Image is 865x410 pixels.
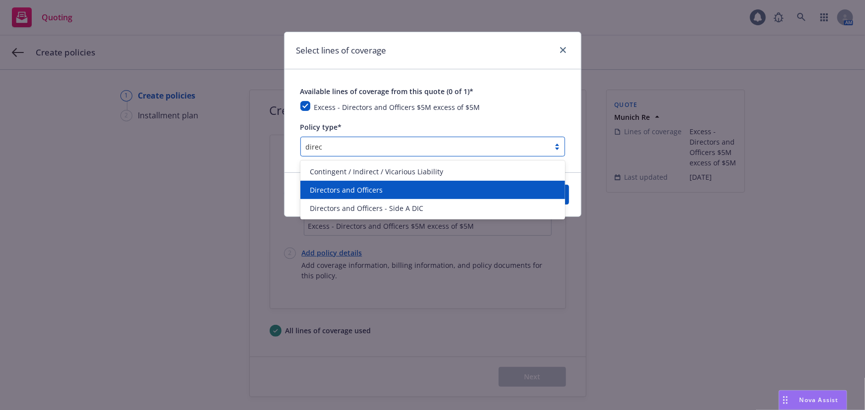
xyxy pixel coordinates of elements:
[779,390,847,410] button: Nova Assist
[779,391,792,410] div: Drag to move
[300,87,474,96] span: Available lines of coverage from this quote (0 of 1)*
[800,396,839,404] span: Nova Assist
[310,166,444,177] span: Contingent / Indirect / Vicarious Liability
[296,44,387,57] h1: Select lines of coverage
[300,122,342,132] span: Policy type*
[310,203,424,213] span: Directors and Officers - Side A DIC
[314,102,480,112] span: Excess - Directors and Officers $5M excess of $5M
[310,185,383,195] span: Directors and Officers
[557,44,569,56] a: close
